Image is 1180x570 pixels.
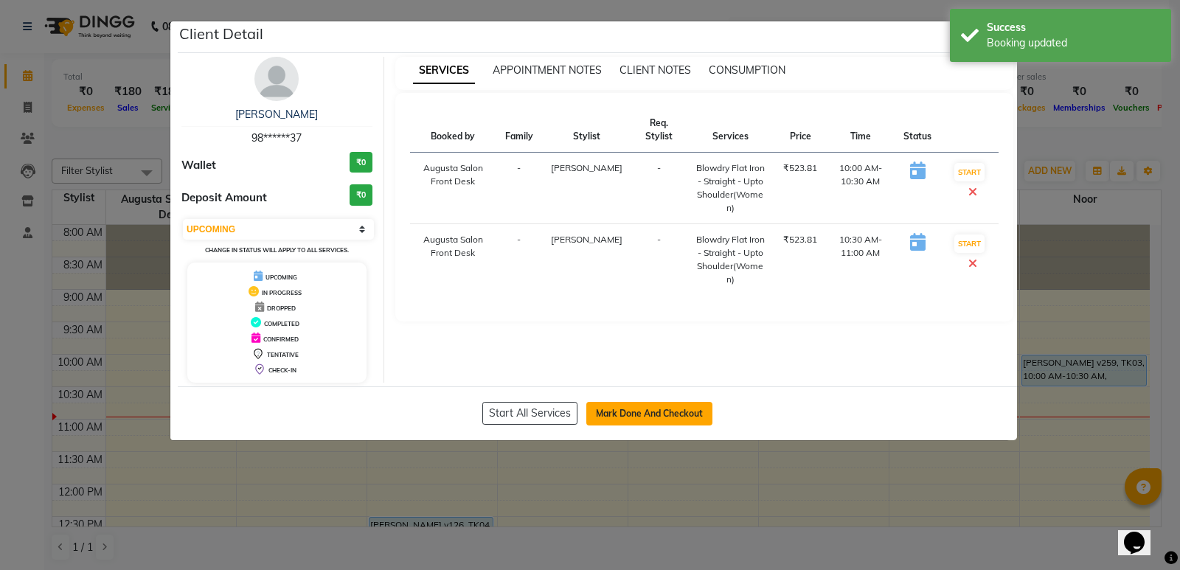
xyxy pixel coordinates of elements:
[262,289,302,296] span: IN PROGRESS
[586,402,712,425] button: Mark Done And Checkout
[895,108,940,153] th: Status
[987,35,1160,51] div: Booking updated
[496,224,542,296] td: -
[350,152,372,173] h3: ₹0
[181,190,267,206] span: Deposit Amount
[631,224,686,296] td: -
[410,108,496,153] th: Booked by
[826,153,895,224] td: 10:00 AM-10:30 AM
[631,108,686,153] th: Req. Stylist
[542,108,631,153] th: Stylist
[267,351,299,358] span: TENTATIVE
[954,163,985,181] button: START
[496,108,542,153] th: Family
[826,108,895,153] th: Time
[686,108,774,153] th: Services
[496,153,542,224] td: -
[264,320,299,327] span: COMPLETED
[265,274,297,281] span: UPCOMING
[709,63,785,77] span: CONSUMPTION
[774,108,826,153] th: Price
[493,63,602,77] span: APPOINTMENT NOTES
[954,234,985,253] button: START
[410,153,496,224] td: Augusta Salon Front Desk
[181,157,216,174] span: Wallet
[987,20,1160,35] div: Success
[235,108,318,121] a: [PERSON_NAME]
[482,402,577,425] button: Start All Services
[205,246,349,254] small: Change in status will apply to all services.
[783,233,817,246] div: ₹523.81
[263,336,299,343] span: CONFIRMED
[783,161,817,175] div: ₹523.81
[695,161,766,215] div: Blowdry Flat Iron - Straight - Upto Shoulder(Women)
[1118,511,1165,555] iframe: chat widget
[413,58,475,84] span: SERVICES
[826,224,895,296] td: 10:30 AM-11:00 AM
[551,162,622,173] span: [PERSON_NAME]
[179,23,263,45] h5: Client Detail
[254,57,299,101] img: avatar
[410,224,496,296] td: Augusta Salon Front Desk
[631,153,686,224] td: -
[267,305,296,312] span: DROPPED
[350,184,372,206] h3: ₹0
[619,63,691,77] span: CLIENT NOTES
[551,234,622,245] span: [PERSON_NAME]
[268,366,296,374] span: CHECK-IN
[695,233,766,286] div: Blowdry Flat Iron - Straight - Upto Shoulder(Women)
